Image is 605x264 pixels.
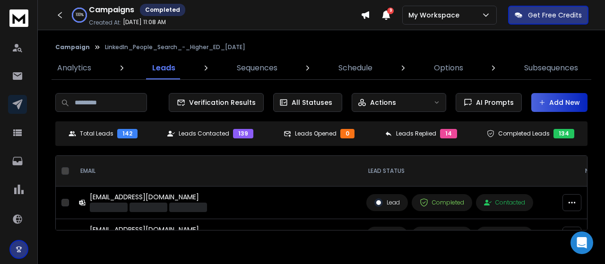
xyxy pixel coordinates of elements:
[519,57,584,79] a: Subsequences
[370,98,396,107] p: Actions
[340,129,354,138] div: 0
[440,129,457,138] div: 14
[387,8,394,14] span: 9
[434,62,463,74] p: Options
[420,198,464,207] div: Completed
[57,62,91,74] p: Analytics
[140,4,185,16] div: Completed
[123,18,166,26] p: [DATE] 11:08 AM
[147,57,181,79] a: Leads
[9,9,28,27] img: logo
[528,10,582,20] p: Get Free Credits
[89,4,134,16] h1: Campaigns
[117,129,138,138] div: 142
[52,57,97,79] a: Analytics
[531,93,588,112] button: Add New
[408,10,463,20] p: My Workspace
[237,62,277,74] p: Sequences
[90,192,207,202] div: [EMAIL_ADDRESS][DOMAIN_NAME]
[295,130,337,137] p: Leads Opened
[524,62,578,74] p: Subsequences
[484,199,525,206] div: Contacted
[570,231,593,254] div: Open Intercom Messenger
[152,62,175,74] p: Leads
[338,62,372,74] p: Schedule
[169,93,264,112] button: Verification Results
[89,19,121,26] p: Created At:
[185,98,256,107] span: Verification Results
[292,98,332,107] p: All Statuses
[374,198,400,207] div: Lead
[231,57,283,79] a: Sequences
[76,12,84,18] p: 100 %
[55,43,90,51] button: Campaign
[508,6,588,25] button: Get Free Credits
[553,129,574,138] div: 134
[456,93,522,112] button: AI Prompts
[333,57,378,79] a: Schedule
[90,225,207,234] div: [EMAIL_ADDRESS][DOMAIN_NAME]
[105,43,245,51] p: LinkedIn_People_Search_-_Higher_ED_[DATE]
[498,130,550,137] p: Completed Leads
[80,130,113,137] p: Total Leads
[396,130,436,137] p: Leads Replied
[361,156,578,187] th: LEAD STATUS
[73,156,361,187] th: EMAIL
[179,130,229,137] p: Leads Contacted
[233,129,253,138] div: 139
[428,57,469,79] a: Options
[472,98,514,107] span: AI Prompts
